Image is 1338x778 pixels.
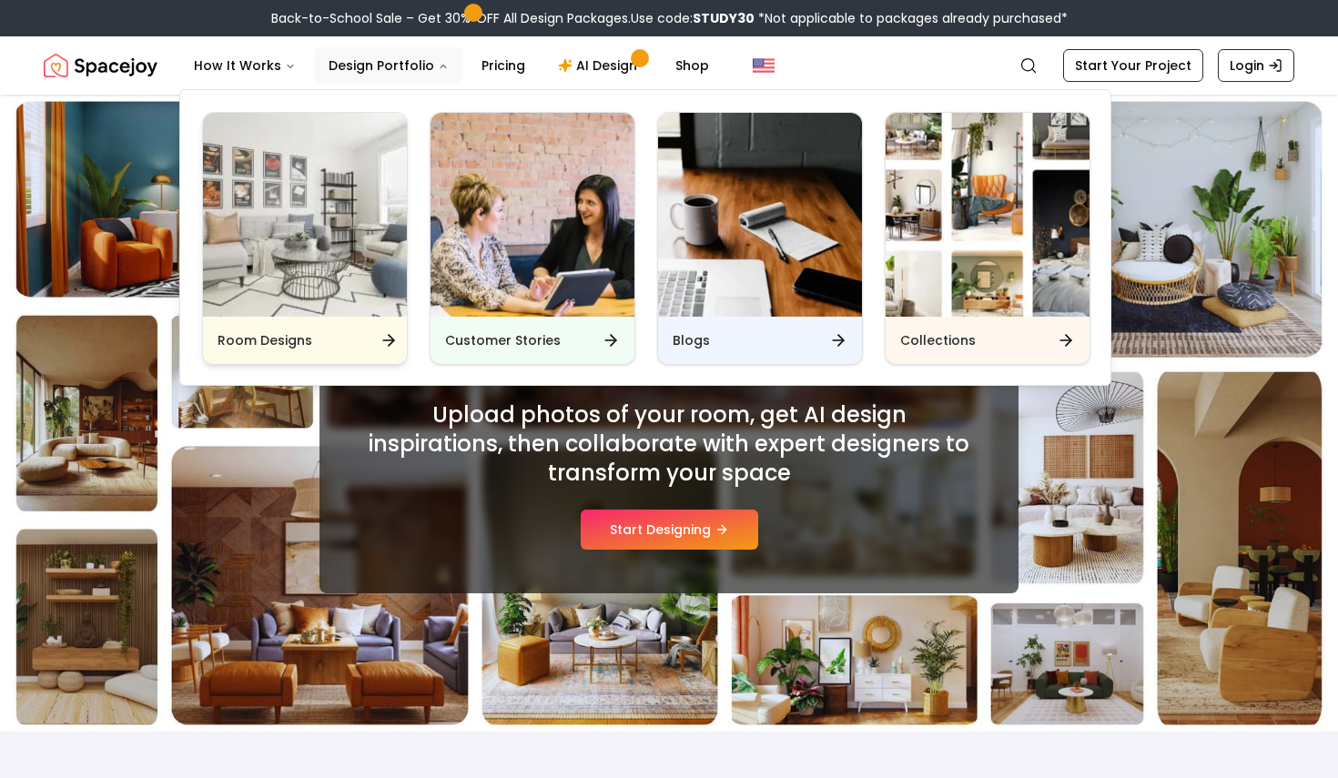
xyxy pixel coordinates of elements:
nav: Main [179,47,724,84]
a: BlogsBlogs [657,112,863,365]
div: Design Portfolio [180,90,1112,387]
div: Back-to-School Sale – Get 30% OFF All Design Packages. [271,9,1068,27]
button: How It Works [179,47,310,84]
h6: Blogs [673,331,710,349]
h2: Upload photos of your room, get AI design inspirations, then collaborate with expert designers to... [363,400,975,488]
a: Customer StoriesCustomer Stories [430,112,635,365]
a: Spacejoy [44,47,157,84]
img: Spacejoy Logo [44,47,157,84]
a: Pricing [467,47,540,84]
a: Shop [661,47,724,84]
span: Use code: [631,9,755,27]
img: Blogs [658,113,862,317]
h6: Collections [900,331,976,349]
a: CollectionsCollections [885,112,1090,365]
nav: Global [44,36,1294,95]
img: United States [753,55,775,76]
a: Start Your Project [1063,49,1203,82]
a: Room DesignsRoom Designs [202,112,408,365]
a: AI Design [543,47,657,84]
a: Login [1218,49,1294,82]
img: Room Designs [203,113,407,317]
b: STUDY30 [693,9,755,27]
img: Collections [886,113,1090,317]
button: Design Portfolio [314,47,463,84]
h6: Room Designs [218,331,312,349]
button: Start Designing [581,510,758,550]
img: Customer Stories [431,113,634,317]
span: *Not applicable to packages already purchased* [755,9,1068,27]
h6: Customer Stories [445,331,561,349]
